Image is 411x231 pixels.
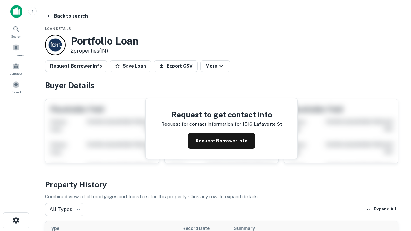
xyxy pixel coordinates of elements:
button: Back to search [44,10,91,22]
img: capitalize-icon.png [10,5,22,18]
h3: Portfolio Loan [71,35,139,47]
a: Search [2,23,30,40]
button: Save Loan [110,60,151,72]
iframe: Chat Widget [379,180,411,210]
button: Request Borrower Info [45,60,107,72]
p: 1516 lafayette st [242,120,282,128]
h4: Buyer Details [45,80,398,91]
p: Request for contact information for [161,120,241,128]
h4: Property History [45,179,398,190]
h4: Request to get contact info [161,109,282,120]
a: Borrowers [2,41,30,59]
button: Request Borrower Info [188,133,255,149]
span: Loan Details [45,27,71,30]
a: Contacts [2,60,30,77]
span: Saved [12,90,21,95]
span: Borrowers [8,52,24,57]
a: Saved [2,79,30,96]
button: More [200,60,230,72]
p: 2 properties (IN) [71,47,139,55]
div: All Types [45,203,83,216]
button: Expand All [364,205,398,214]
span: Search [11,34,22,39]
p: Combined view of all mortgages and transfers for this property. Click any row to expand details. [45,193,398,201]
span: Contacts [10,71,22,76]
button: Export CSV [154,60,198,72]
